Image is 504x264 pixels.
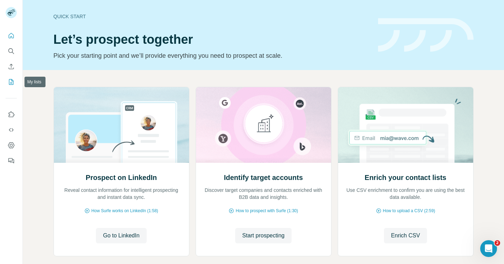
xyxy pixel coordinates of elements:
[203,187,324,201] p: Discover target companies and contacts enriched with B2B data and insights.
[345,187,466,201] p: Use CSV enrichment to confirm you are using the best data available.
[54,87,189,163] img: Prospect on LinkedIn
[91,208,158,214] span: How Surfe works on LinkedIn (1:58)
[235,228,292,243] button: Start prospecting
[6,76,17,88] button: My lists
[236,208,298,214] span: How to prospect with Surfe (1:30)
[383,208,435,214] span: How to upload a CSV (2:59)
[6,45,17,57] button: Search
[61,187,182,201] p: Reveal contact information for intelligent prospecting and instant data sync.
[196,87,331,163] img: Identify target accounts
[480,240,497,257] iframe: Intercom live chat
[378,18,474,52] img: banner
[96,228,146,243] button: Go to LinkedIn
[6,108,17,121] button: Use Surfe on LinkedIn
[224,173,303,182] h2: Identify target accounts
[54,13,370,20] div: Quick start
[495,240,500,246] span: 2
[391,231,420,240] span: Enrich CSV
[86,173,157,182] h2: Prospect on LinkedIn
[6,154,17,167] button: Feedback
[365,173,446,182] h2: Enrich your contact lists
[54,33,370,47] h1: Let’s prospect together
[242,231,285,240] span: Start prospecting
[6,60,17,73] button: Enrich CSV
[6,124,17,136] button: Use Surfe API
[6,139,17,152] button: Dashboard
[6,29,17,42] button: Quick start
[103,231,139,240] span: Go to LinkedIn
[338,87,474,163] img: Enrich your contact lists
[54,51,370,61] p: Pick your starting point and we’ll provide everything you need to prospect at scale.
[384,228,427,243] button: Enrich CSV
